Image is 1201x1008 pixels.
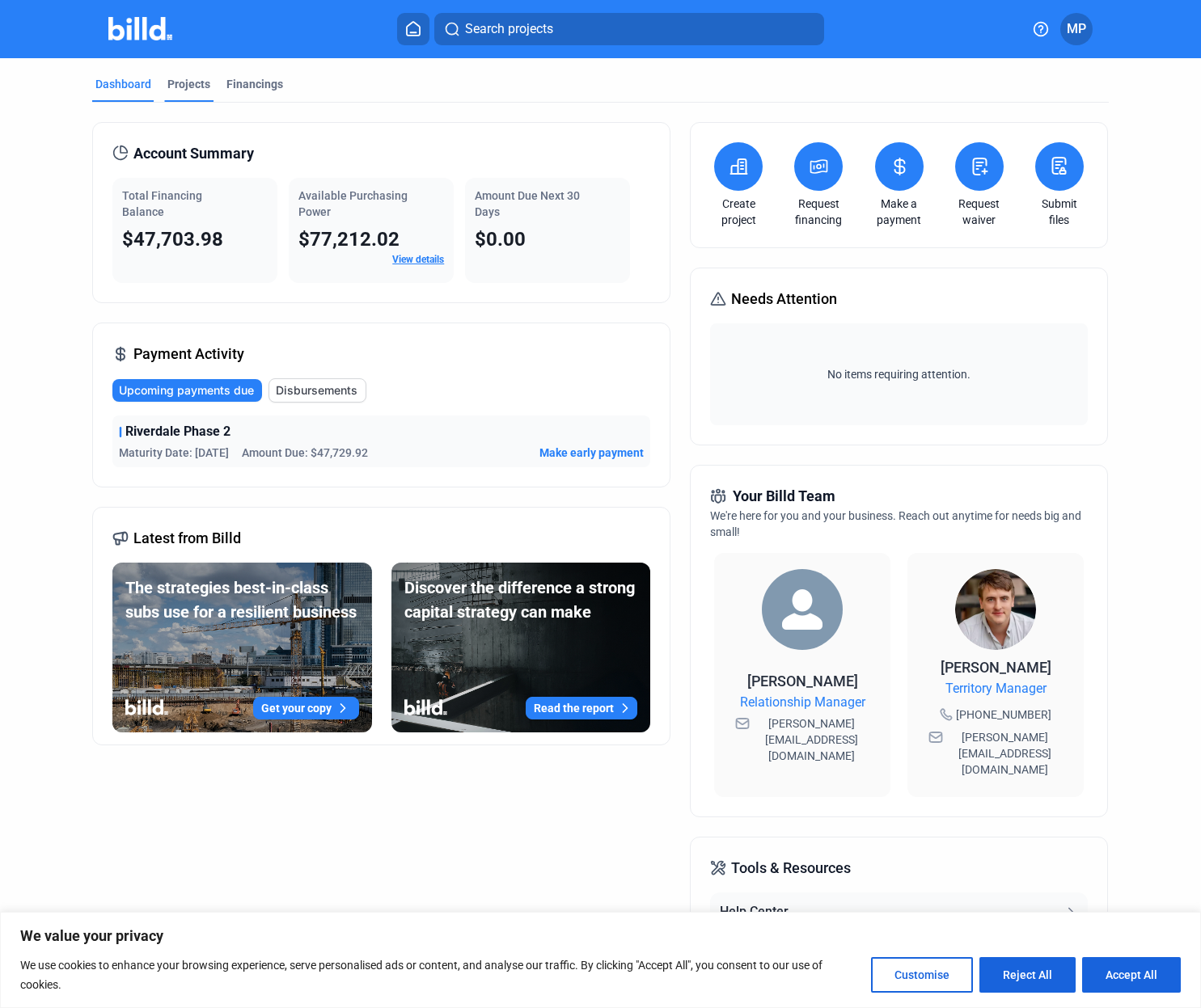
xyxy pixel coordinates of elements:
[526,697,637,719] button: Read the report
[1067,19,1086,39] span: MP
[1031,196,1088,228] a: Submit files
[1082,957,1181,993] button: Accept All
[717,366,1081,382] span: No items requiring attention.
[269,378,366,403] button: Disbursements
[710,509,1081,538] span: We're here for you and your business. Reach out anytime for needs big and small!
[20,926,1181,946] p: We value your privacy
[119,445,229,461] span: Maturity Date: [DATE]
[979,957,1076,993] button: Reject All
[242,445,368,461] span: Amount Due: $47,729.92
[125,576,359,624] div: The strategies best-in-class subs use for a resilient business
[871,957,973,993] button: Customise
[404,576,638,624] div: Discover the difference a strong capital strategy can make
[475,228,526,251] span: $0.00
[747,673,858,690] span: [PERSON_NAME]
[465,19,553,39] span: Search projects
[955,569,1036,650] img: Territory Manager
[951,196,1008,228] a: Request waiver
[108,17,172,40] img: Billd Company Logo
[762,569,843,650] img: Relationship Manager
[434,13,824,45] button: Search projects
[276,382,357,399] span: Disbursements
[731,857,851,879] span: Tools & Resources
[119,382,254,399] span: Upcoming payments due
[1060,13,1093,45] button: MP
[112,379,262,402] button: Upcoming payments due
[946,729,1063,778] span: [PERSON_NAME][EMAIL_ADDRESS][DOMAIN_NAME]
[122,189,202,218] span: Total Financing Balance
[20,955,859,994] p: We use cookies to enhance your browsing experience, serve personalised ads or content, and analys...
[710,196,767,228] a: Create project
[95,76,151,92] div: Dashboard
[720,902,789,922] div: Help Center
[133,527,241,550] span: Latest from Billd
[125,422,230,441] span: Riverdale Phase 2
[945,679,1047,698] span: Territory Manager
[167,76,210,92] div: Projects
[740,693,865,712] span: Relationship Manager
[298,189,408,218] span: Available Purchasing Power
[133,343,244,365] span: Payment Activity
[392,254,444,265] a: View details
[733,485,835,508] span: Your Billd Team
[298,228,400,251] span: $77,212.02
[710,892,1088,931] button: Help Center
[956,706,1051,723] span: [PHONE_NUMBER]
[133,142,254,165] span: Account Summary
[122,228,223,251] span: $47,703.98
[539,445,644,461] button: Make early payment
[731,288,837,310] span: Needs Attention
[941,659,1051,676] span: [PERSON_NAME]
[226,76,283,92] div: Financings
[475,189,580,218] span: Amount Due Next 30 Days
[790,196,847,228] a: Request financing
[253,697,359,719] button: Get your copy
[871,196,928,228] a: Make a payment
[753,715,869,764] span: [PERSON_NAME][EMAIL_ADDRESS][DOMAIN_NAME]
